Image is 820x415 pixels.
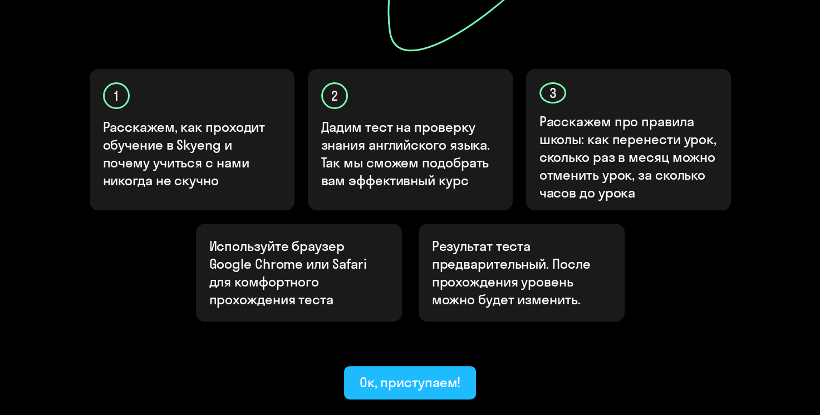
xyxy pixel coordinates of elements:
div: 3 [539,82,566,103]
div: 1 [103,82,130,109]
div: Ок, приступаем! [360,373,461,391]
p: Результат теста предварительный. После прохождения уровень можно будет изменить. [432,237,611,308]
div: 2 [321,82,348,109]
p: Дадим тест на проверку знания английского языка. Так мы сможем подобрать вам эффективный курс [321,118,500,189]
p: Используйте браузер Google Chrome или Safari для комфортного прохождения теста [209,237,389,308]
button: Ок, приступаем! [344,366,477,399]
p: Расскажем про правила школы: как перенести урок, сколько раз в месяц можно отменить урок, за скол... [539,112,719,201]
p: Расскажем, как проходит обучение в Skyeng и почему учиться с нами никогда не скучно [103,118,282,189]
